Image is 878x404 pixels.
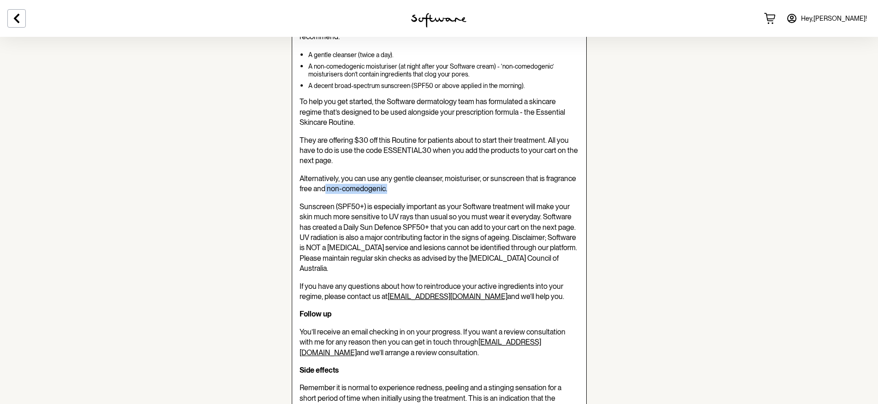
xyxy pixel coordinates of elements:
img: software logo [411,13,466,28]
p: A gentle cleanser (twice a day). [308,51,579,59]
span: Hey, [PERSON_NAME] ! [801,15,867,23]
a: [EMAIL_ADDRESS][DOMAIN_NAME] [388,292,507,301]
a: [EMAIL_ADDRESS][DOMAIN_NAME] [300,338,541,357]
span: Alternatively, you can use any gentle cleanser, moisturiser, or sunscreen that is fragrance free ... [300,174,576,193]
a: Hey,[PERSON_NAME]! [781,7,872,29]
span: Your prescription formula will work best as part of a consistent skincare routine. I recommend: [300,22,548,41]
span: To help you get started, the Software dermatology team has formulated a skincare regime that’s de... [300,97,565,127]
strong: Follow up [300,310,331,318]
strong: Side effects [300,366,339,375]
span: Sunscreen (SPF50+) is especially important as your Software treatment will make your skin much mo... [300,202,577,273]
span: They are offering $30 off this Routine for patients about to start their treatment. All you have ... [300,136,578,165]
p: A decent broad-spectrum sunscreen (SPF50 or above applied in the morning). [308,82,579,90]
span: If you have any questions about how to reintroduce your active ingredients into your regime, plea... [300,282,564,301]
p: A non-comedogenic moisturiser (at night after your Software cream) - ‘non-comedogenic’ moisturise... [308,63,579,78]
span: You’ll receive an email checking in on your progress. If you want a review consultation with me f... [300,328,566,357]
